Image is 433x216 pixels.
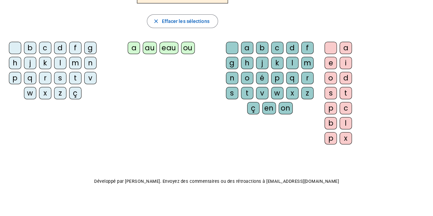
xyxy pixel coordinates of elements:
div: b [324,117,337,129]
div: ç [69,87,81,99]
div: a [241,42,253,54]
div: b [24,42,36,54]
div: j [24,57,36,69]
div: h [241,57,253,69]
div: f [301,42,314,54]
div: eau [160,42,178,54]
div: s [226,87,238,99]
div: r [301,72,314,84]
div: v [84,72,97,84]
div: m [69,57,81,69]
div: j [256,57,268,69]
div: ç [247,102,259,114]
div: n [226,72,238,84]
div: en [262,102,276,114]
p: Développé par [PERSON_NAME]. Envoyez des commentaires ou des rétroactions à [EMAIL_ADDRESS][DOMAI... [5,177,428,186]
div: q [24,72,36,84]
div: on [279,102,293,114]
div: o [324,72,337,84]
div: d [340,72,352,84]
div: f [69,42,81,54]
div: g [84,42,97,54]
div: x [340,132,352,144]
div: l [54,57,66,69]
div: c [271,42,283,54]
div: t [340,87,352,99]
div: w [271,87,283,99]
div: o [241,72,253,84]
div: c [340,102,352,114]
div: d [54,42,66,54]
div: g [226,57,238,69]
div: e [324,57,337,69]
div: z [54,87,66,99]
div: x [286,87,298,99]
div: l [340,117,352,129]
div: au [143,42,157,54]
div: t [69,72,81,84]
div: q [286,72,298,84]
div: z [301,87,314,99]
div: p [324,132,337,144]
div: x [39,87,51,99]
div: w [24,87,36,99]
div: r [39,72,51,84]
div: ou [181,42,195,54]
mat-icon: close [153,18,159,24]
div: b [256,42,268,54]
div: v [256,87,268,99]
div: d [286,42,298,54]
div: é [256,72,268,84]
div: l [286,57,298,69]
div: k [271,57,283,69]
div: k [39,57,51,69]
div: p [9,72,21,84]
button: Effacer les sélections [147,14,218,28]
div: p [271,72,283,84]
div: a [128,42,140,54]
span: Effacer les sélections [162,17,209,25]
div: h [9,57,21,69]
div: n [84,57,97,69]
div: p [324,102,337,114]
div: c [39,42,51,54]
div: i [340,57,352,69]
div: m [301,57,314,69]
div: s [324,87,337,99]
div: s [54,72,66,84]
div: a [340,42,352,54]
div: t [241,87,253,99]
